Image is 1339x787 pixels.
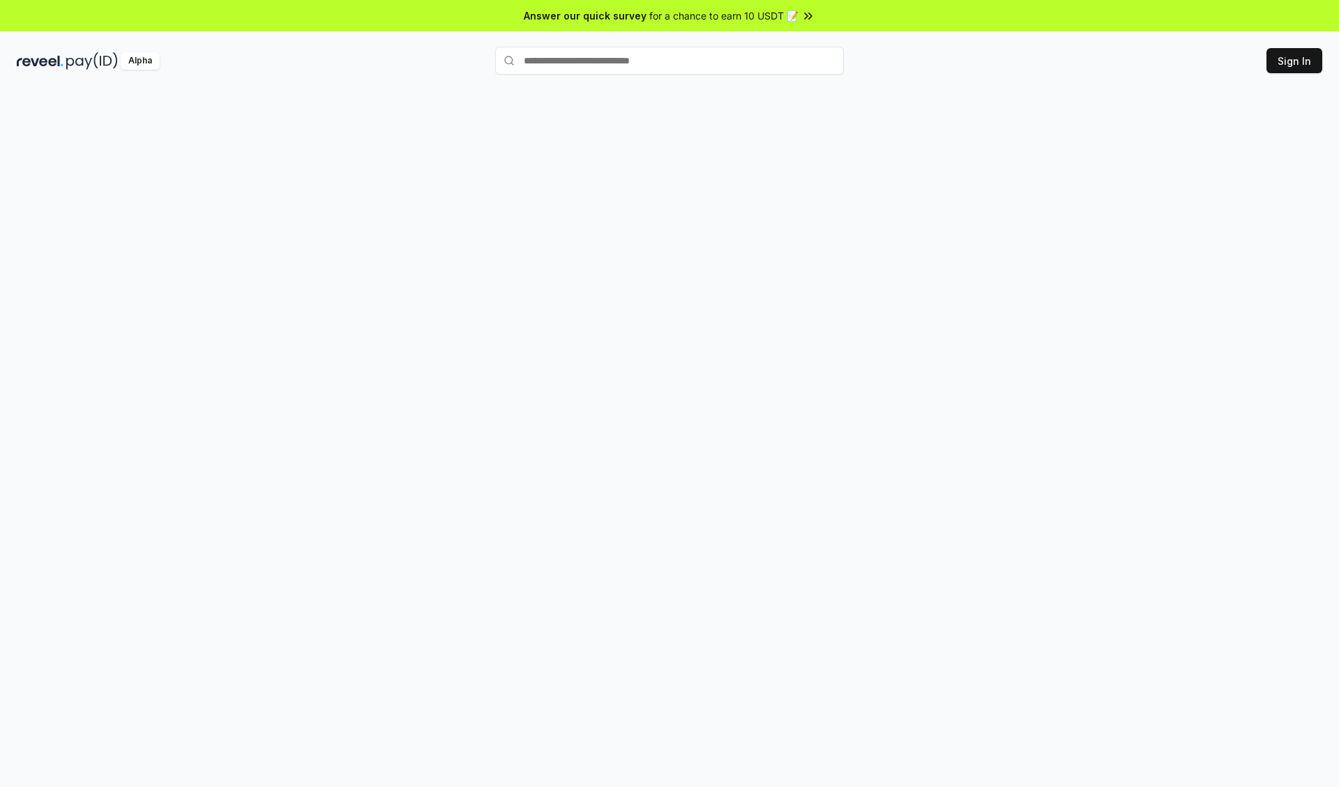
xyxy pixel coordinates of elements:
button: Sign In [1266,48,1322,73]
span: for a chance to earn 10 USDT 📝 [649,8,799,23]
img: reveel_dark [17,52,63,70]
span: Answer our quick survey [524,8,646,23]
div: Alpha [121,52,160,70]
img: pay_id [66,52,118,70]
